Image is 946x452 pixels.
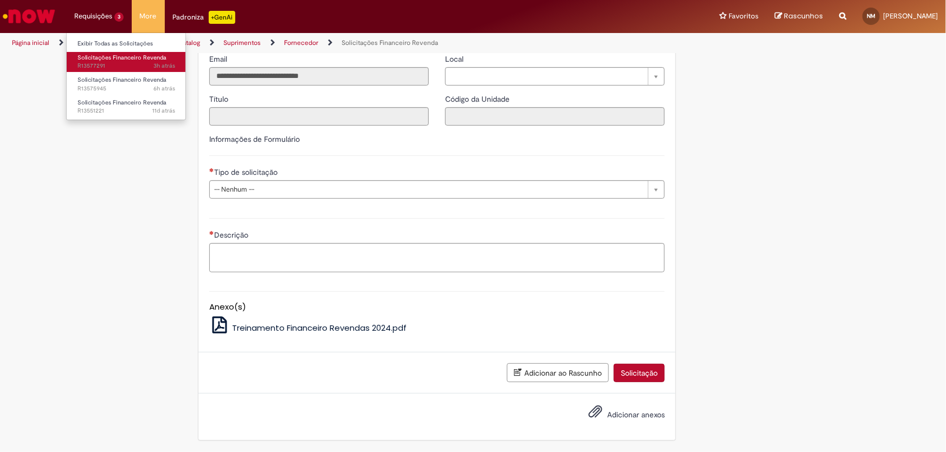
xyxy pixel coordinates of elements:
[140,11,157,22] span: More
[209,107,429,126] input: Título
[209,168,214,172] span: Necessários
[867,12,876,19] span: NM
[78,54,166,62] span: Solicitações Financeiro Revenda
[209,94,230,104] span: Somente leitura - Título
[614,364,665,382] button: Solicitação
[883,11,938,21] span: [PERSON_NAME]
[209,231,214,235] span: Necessários
[66,32,186,120] ul: Requisições
[209,54,229,64] label: Somente leitura - Email
[232,322,407,333] span: Treinamento Financeiro Revendas 2024.pdf
[209,243,665,272] textarea: Descrição
[173,11,235,24] div: Padroniza
[78,107,175,115] span: R13551221
[209,322,407,333] a: Treinamento Financeiro Revendas 2024.pdf
[78,62,175,70] span: R13577291
[342,38,438,47] a: Solicitações Financeiro Revenda
[74,11,112,22] span: Requisições
[67,97,186,117] a: Aberto R13551221 : Solicitações Financeiro Revenda
[729,11,758,22] span: Favoritos
[445,94,512,104] span: Somente leitura - Código da Unidade
[445,94,512,104] label: Somente leitura - Código da Unidade
[153,84,175,93] span: 6h atrás
[214,167,280,177] span: Tipo de solicitação
[284,38,318,47] a: Fornecedor
[214,230,250,240] span: Descrição
[67,74,186,94] a: Aberto R13575945 : Solicitações Financeiro Revenda
[775,11,823,22] a: Rascunhos
[784,11,823,21] span: Rascunhos
[507,363,609,382] button: Adicionar ao Rascunho
[153,84,175,93] time: 29/09/2025 10:01:01
[209,67,429,86] input: Email
[445,67,665,86] a: Limpar campo Local
[445,54,466,64] span: Local
[152,107,175,115] time: 19/09/2025 14:17:17
[78,76,166,84] span: Solicitações Financeiro Revenda
[585,402,605,427] button: Adicionar anexos
[153,62,175,70] time: 29/09/2025 13:30:48
[8,33,622,53] ul: Trilhas de página
[445,107,665,126] input: Código da Unidade
[607,410,665,420] span: Adicionar anexos
[209,134,300,144] label: Informações de Formulário
[67,52,186,72] a: Aberto R13577291 : Solicitações Financeiro Revenda
[78,84,175,93] span: R13575945
[209,303,665,312] h5: Anexo(s)
[78,99,166,107] span: Solicitações Financeiro Revenda
[114,12,124,22] span: 3
[12,38,49,47] a: Página inicial
[209,11,235,24] p: +GenAi
[209,94,230,104] label: Somente leitura - Título
[1,5,57,27] img: ServiceNow
[67,38,186,50] a: Exibir Todas as Solicitações
[153,62,175,70] span: 3h atrás
[223,38,261,47] a: Suprimentos
[214,181,642,198] span: -- Nenhum --
[152,107,175,115] span: 11d atrás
